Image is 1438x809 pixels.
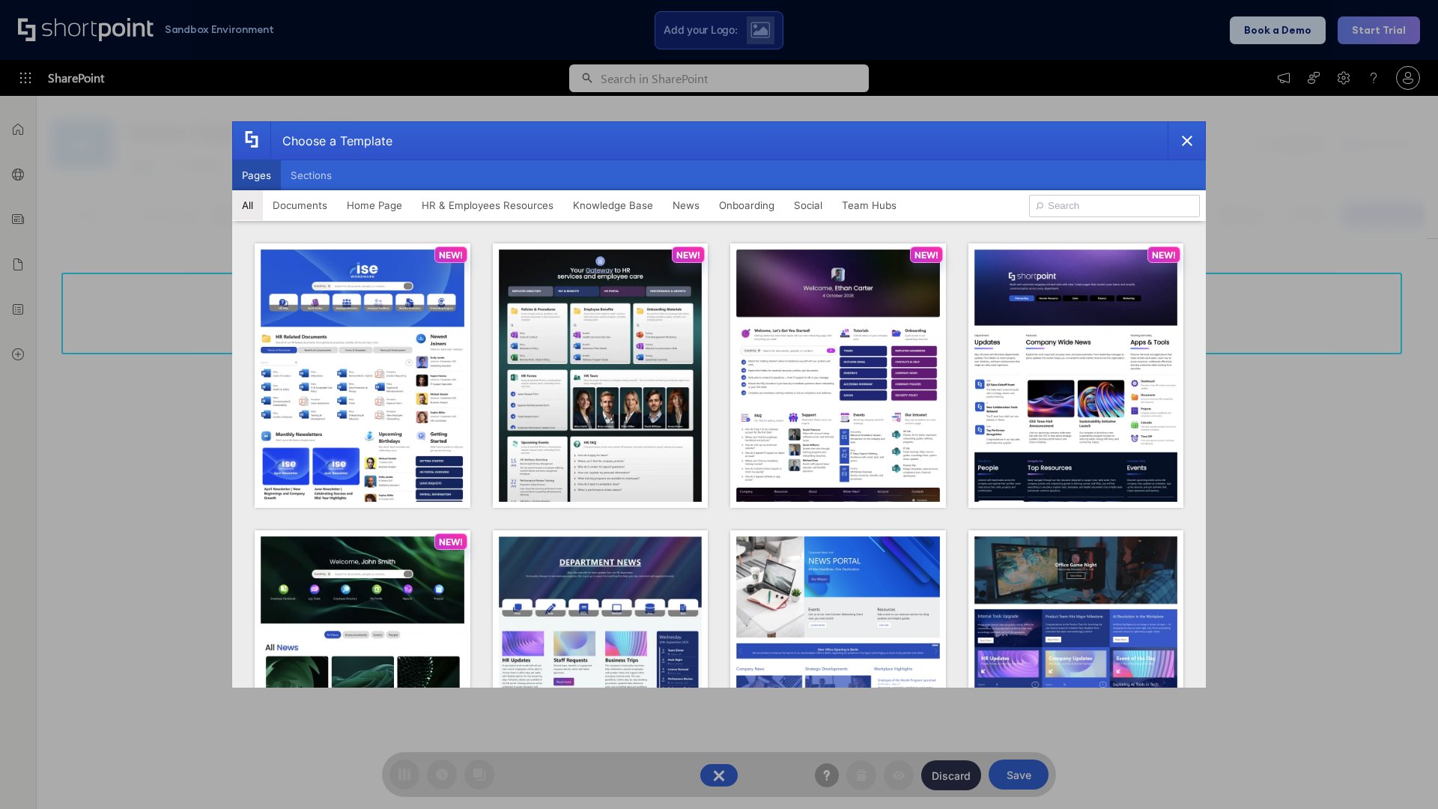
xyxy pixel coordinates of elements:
[1029,195,1200,217] input: Search
[439,536,463,548] p: NEW!
[270,122,392,160] div: Choose a Template
[412,190,563,220] button: HR & Employees Resources
[232,190,263,220] button: All
[439,249,463,261] p: NEW!
[337,190,412,220] button: Home Page
[1363,737,1438,809] iframe: Chat Widget
[784,190,832,220] button: Social
[663,190,709,220] button: News
[563,190,663,220] button: Knowledge Base
[281,160,342,190] button: Sections
[263,190,337,220] button: Documents
[676,249,700,261] p: NEW!
[914,249,938,261] p: NEW!
[232,160,281,190] button: Pages
[232,121,1206,688] div: template selector
[832,190,906,220] button: Team Hubs
[709,190,784,220] button: Onboarding
[1152,249,1176,261] p: NEW!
